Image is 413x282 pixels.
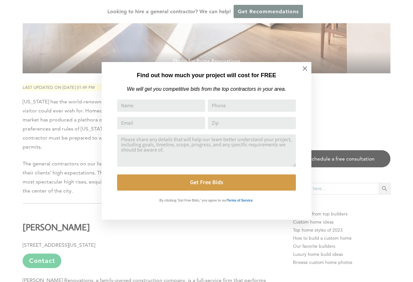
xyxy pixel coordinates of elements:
strong: Terms of Service [227,199,253,202]
input: Name [117,99,205,112]
em: We will get you competitive bids from the top contractors in your area. [127,86,286,92]
textarea: Comment or Message [117,134,296,167]
input: Phone [208,99,296,112]
input: Email Address [117,117,205,129]
button: Close [294,57,316,80]
iframe: Drift Widget Chat Controller [290,236,406,275]
strong: Find out how much your project will cost for FREE [137,72,276,78]
a: Terms of Service [227,197,253,203]
input: Zip [208,117,296,129]
strong: By clicking 'Get Free Bids,' you agree to our [159,199,227,202]
button: Get Free Bids [117,174,296,191]
strong: . [253,199,254,202]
